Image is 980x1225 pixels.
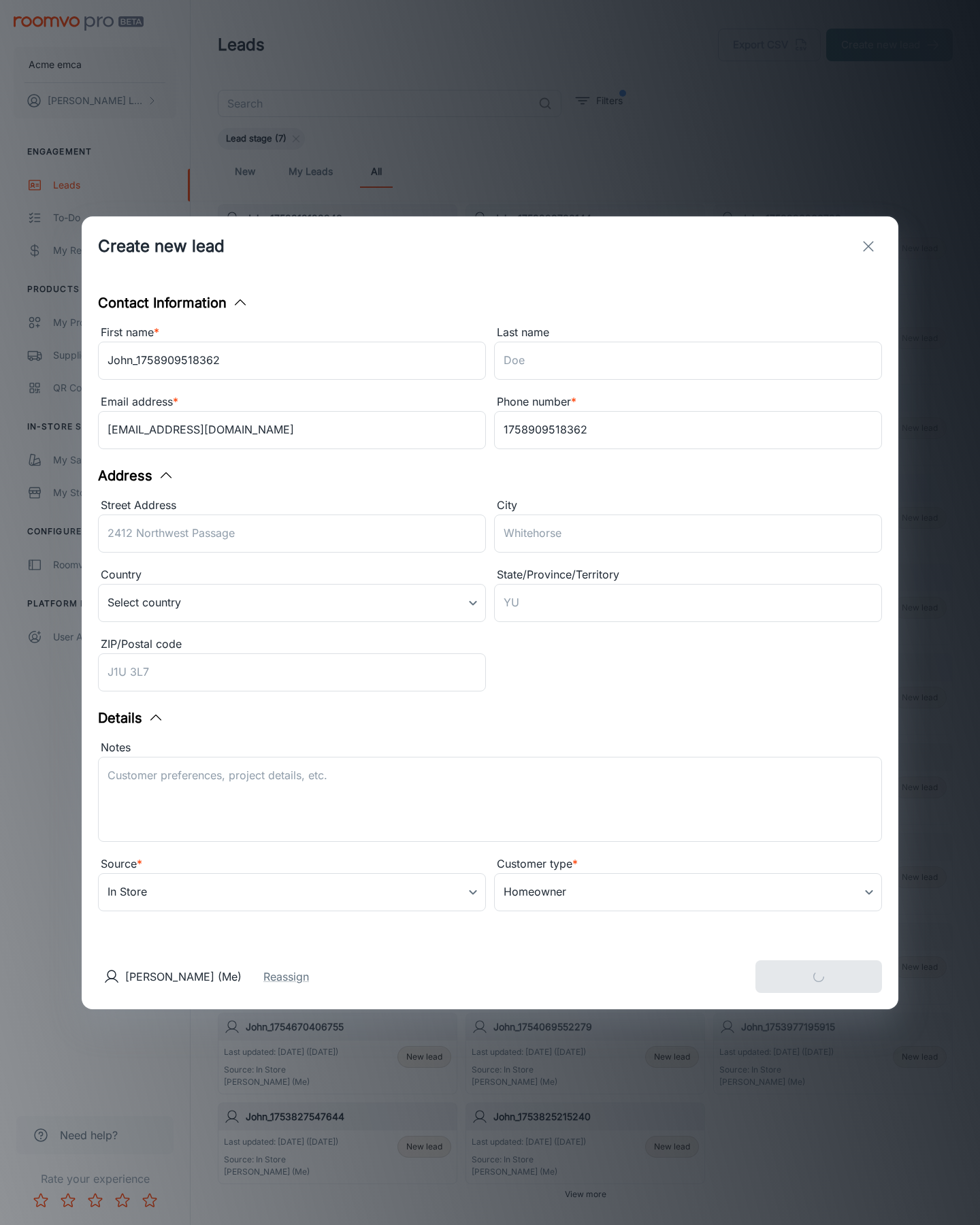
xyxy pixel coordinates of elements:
[98,653,486,691] input: J1U 3L7
[98,342,486,380] input: John
[98,411,486,449] input: myname@example.com
[98,708,164,728] button: Details
[494,855,882,873] div: Customer type
[98,393,486,411] div: Email address
[494,566,882,584] div: State/Province/Territory
[98,324,486,342] div: First name
[494,393,882,411] div: Phone number
[855,233,882,260] button: exit
[98,465,174,486] button: Address
[98,739,882,757] div: Notes
[98,584,486,622] div: Select country
[494,584,882,622] input: YU
[263,968,309,985] button: Reassign
[494,514,882,553] input: Whitehorse
[98,855,486,873] div: Source
[98,514,486,553] input: 2412 Northwest Passage
[98,873,486,911] div: In Store
[98,234,225,259] h1: Create new lead
[494,324,882,342] div: Last name
[494,873,882,911] div: Homeowner
[98,497,486,514] div: Street Address
[98,293,248,313] button: Contact Information
[98,636,486,653] div: ZIP/Postal code
[494,411,882,449] input: +1 439-123-4567
[125,968,242,985] p: [PERSON_NAME] (Me)
[494,497,882,514] div: City
[494,342,882,380] input: Doe
[98,566,486,584] div: Country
